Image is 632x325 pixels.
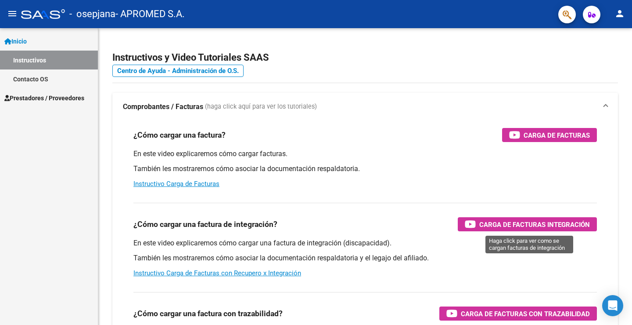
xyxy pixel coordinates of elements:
[439,307,597,321] button: Carga de Facturas con Trazabilidad
[133,238,597,248] p: En este video explicaremos cómo cargar una factura de integración (discapacidad).
[524,130,590,141] span: Carga de Facturas
[112,93,618,121] mat-expansion-panel-header: Comprobantes / Facturas (haga click aquí para ver los tutoriales)
[205,102,317,112] span: (haga click aquí para ver los tutoriales)
[133,149,597,159] p: En este video explicaremos cómo cargar facturas.
[133,307,283,320] h3: ¿Cómo cargar una factura con trazabilidad?
[502,128,597,142] button: Carga de Facturas
[69,4,115,24] span: - osepjana
[133,180,219,188] a: Instructivo Carga de Facturas
[123,102,203,112] strong: Comprobantes / Facturas
[133,129,226,141] h3: ¿Cómo cargar una factura?
[7,8,18,19] mat-icon: menu
[133,164,597,174] p: También les mostraremos cómo asociar la documentación respaldatoria.
[461,308,590,319] span: Carga de Facturas con Trazabilidad
[112,49,618,66] h2: Instructivos y Video Tutoriales SAAS
[133,218,277,230] h3: ¿Cómo cargar una factura de integración?
[458,217,597,231] button: Carga de Facturas Integración
[112,65,244,77] a: Centro de Ayuda - Administración de O.S.
[614,8,625,19] mat-icon: person
[479,219,590,230] span: Carga de Facturas Integración
[133,253,597,263] p: También les mostraremos cómo asociar la documentación respaldatoria y el legajo del afiliado.
[4,37,27,46] span: Inicio
[133,269,301,277] a: Instructivo Carga de Facturas con Recupero x Integración
[4,93,84,103] span: Prestadores / Proveedores
[602,295,623,316] div: Open Intercom Messenger
[115,4,185,24] span: - APROMED S.A.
